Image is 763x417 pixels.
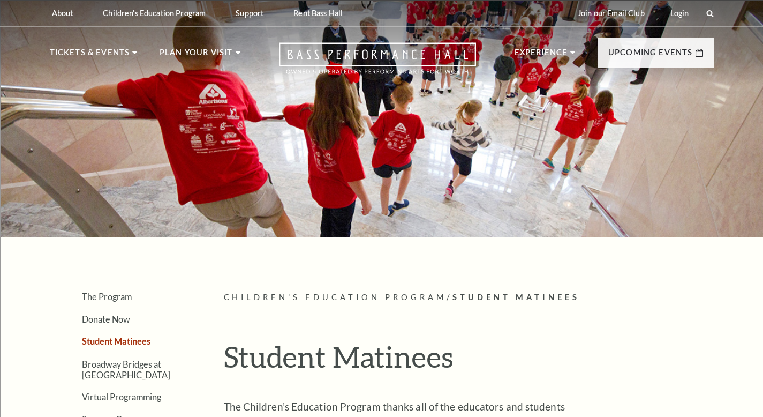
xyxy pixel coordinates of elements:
[50,46,130,65] p: Tickets & Events
[52,9,73,18] p: About
[160,46,233,65] p: Plan Your Visit
[515,46,568,65] p: Experience
[103,9,206,18] p: Children's Education Program
[608,46,693,65] p: Upcoming Events
[236,9,263,18] p: Support
[293,9,343,18] p: Rent Bass Hall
